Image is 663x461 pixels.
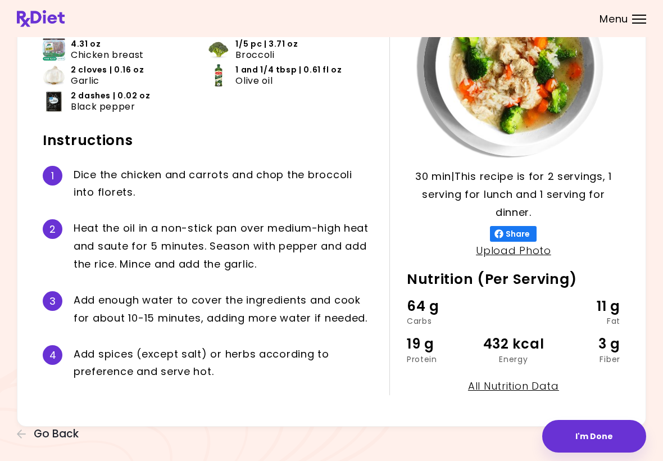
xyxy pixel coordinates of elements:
[549,296,620,317] div: 11 g
[235,39,298,49] span: 1/5 pc | 3.71 oz
[478,333,550,355] div: 432 kcal
[549,317,620,325] div: Fat
[43,345,62,365] div: 4
[490,226,537,242] button: Share
[71,75,99,86] span: Garlic
[43,166,62,186] div: 1
[43,132,373,150] h2: Instructions
[407,333,478,355] div: 19 g
[407,317,478,325] div: Carbs
[71,49,144,60] span: Chicken breast
[503,229,532,238] span: Share
[71,101,135,112] span: Black pepper
[468,379,559,393] a: All Nutrition Data
[235,65,342,75] span: 1 and 1/4 tbsp | 0.61 fl oz
[71,65,144,75] span: 2 cloves | 0.16 oz
[407,168,620,222] p: 30 min | This recipe is for 2 servings, 1 serving for lunch and 1 serving for dinner.
[17,10,65,27] img: RxDiet
[407,355,478,363] div: Protein
[549,355,620,363] div: Fiber
[74,345,373,381] div: A d d s p i c e s ( e x c e p t s a l t ) o r h e r b s a c c o r d i n g t o p r e f e r e n c e...
[74,166,373,202] div: D i c e t h e c h i c k e n a n d c a r r o t s a n d c h o p t h e b r o c c o l i i n t o f l o...
[34,428,79,440] span: Go Back
[74,219,373,273] div: H e a t t h e o i l i n a n o n - s t i c k p a n o v e r m e d i u m - h i g h h e a t a n d s a...
[478,355,550,363] div: Energy
[71,39,101,49] span: 4.31 oz
[407,296,478,317] div: 64 g
[549,333,620,355] div: 3 g
[235,75,273,86] span: Olive oil
[235,49,274,60] span: Broccoli
[43,219,62,239] div: 2
[71,91,151,101] span: 2 dashes | 0.02 oz
[17,428,84,440] button: Go Back
[476,243,551,257] a: Upload Photo
[74,291,373,327] div: A d d e n o u g h w a t e r t o c o v e r t h e i n g r e d i e n t s a n d c o o k f o r a b o u...
[43,291,62,311] div: 3
[600,14,628,24] span: Menu
[542,420,646,453] button: I'm Done
[407,270,620,288] h2: Nutrition (Per Serving)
